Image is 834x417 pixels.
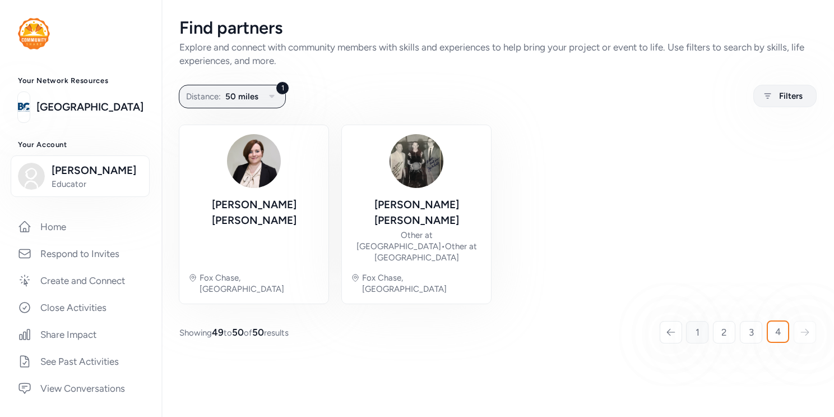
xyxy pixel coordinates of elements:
a: Share Impact [9,322,152,347]
img: Avatar [227,134,281,188]
span: 2 [721,326,727,339]
a: [GEOGRAPHIC_DATA] [36,99,143,115]
span: 50 [252,327,264,338]
a: Home [9,214,152,239]
a: 2 [713,321,735,343]
div: [PERSON_NAME] [PERSON_NAME] [351,197,482,228]
a: See Past Activities [9,349,152,374]
span: [PERSON_NAME] [52,163,142,178]
span: Distance: [186,90,221,103]
h3: Your Account [18,140,143,149]
a: 3 [740,321,762,343]
div: Fox Chase, [GEOGRAPHIC_DATA] [200,272,319,295]
span: Educator [52,178,142,190]
h3: Your Network Resources [18,76,143,85]
img: Avatar [390,134,443,188]
span: 3 [749,326,754,339]
div: 1 [276,81,289,95]
a: Create and Connect [9,268,152,293]
img: logo [18,18,50,49]
span: 50 [232,327,244,338]
span: Showing to of results [179,326,289,339]
a: Respond to Invites [9,241,152,266]
a: View Conversations [9,376,152,401]
button: 1Distance:50 miles [179,85,286,108]
div: Find partners [179,18,816,38]
span: 1 [696,326,699,339]
span: 50 miles [225,90,258,103]
div: Other at [GEOGRAPHIC_DATA] Other at [GEOGRAPHIC_DATA] [351,230,482,263]
button: [PERSON_NAME]Educator [11,155,150,197]
img: logo [18,95,30,120]
a: 1 [686,321,708,343]
span: 4 [775,325,781,338]
a: Close Activities [9,295,152,320]
span: • [441,241,445,251]
div: [PERSON_NAME] [PERSON_NAME] [188,197,319,228]
div: Fox Chase, [GEOGRAPHIC_DATA] [362,272,482,295]
span: 49 [212,327,224,338]
div: Explore and connect with community members with skills and experiences to help bring your project... [179,40,816,67]
span: Filters [779,89,803,103]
